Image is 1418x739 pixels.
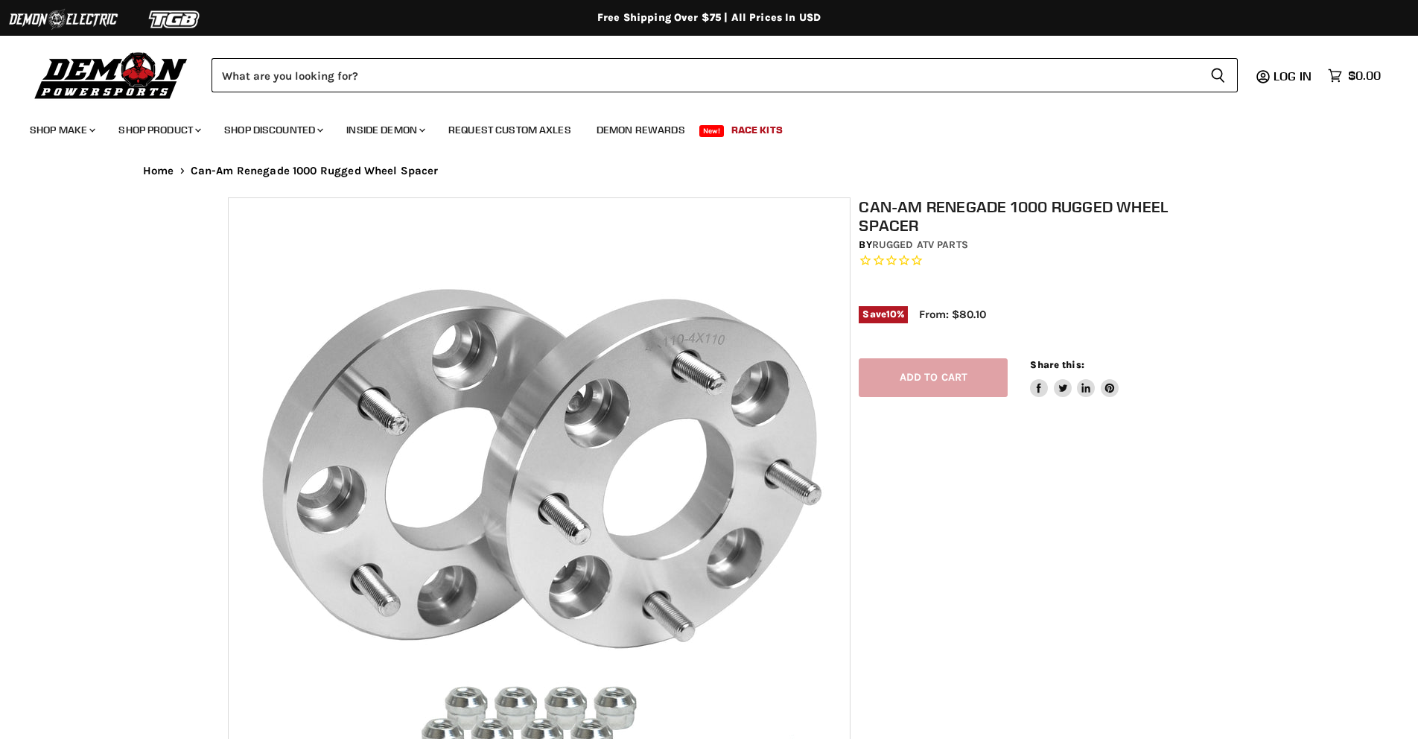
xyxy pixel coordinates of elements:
aside: Share this: [1030,358,1119,398]
span: Share this: [1030,359,1084,370]
a: Shop Make [19,115,104,145]
a: Inside Demon [335,115,434,145]
div: by [859,237,1198,253]
span: $0.00 [1348,69,1381,83]
span: New! [699,125,725,137]
a: $0.00 [1320,65,1388,86]
span: From: $80.10 [919,308,986,321]
img: Demon Electric Logo 2 [7,5,119,34]
a: Request Custom Axles [437,115,582,145]
form: Product [212,58,1238,92]
img: TGB Logo 2 [119,5,231,34]
span: Log in [1274,69,1312,83]
h1: Can-Am Renegade 1000 Rugged Wheel Spacer [859,197,1198,235]
span: Rated 0.0 out of 5 stars 0 reviews [859,253,1198,269]
a: Demon Rewards [585,115,696,145]
a: Log in [1267,69,1320,83]
span: Can-Am Renegade 1000 Rugged Wheel Spacer [191,165,439,177]
a: Shop Discounted [213,115,332,145]
div: Free Shipping Over $75 | All Prices In USD [113,11,1305,25]
ul: Main menu [19,109,1377,145]
a: Home [143,165,174,177]
input: Search [212,58,1198,92]
button: Search [1198,58,1238,92]
a: Shop Product [107,115,210,145]
a: Race Kits [720,115,794,145]
span: Save % [859,306,908,323]
img: Demon Powersports [30,48,193,101]
a: Rugged ATV Parts [872,238,968,251]
nav: Breadcrumbs [113,165,1305,177]
span: 10 [886,308,897,320]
